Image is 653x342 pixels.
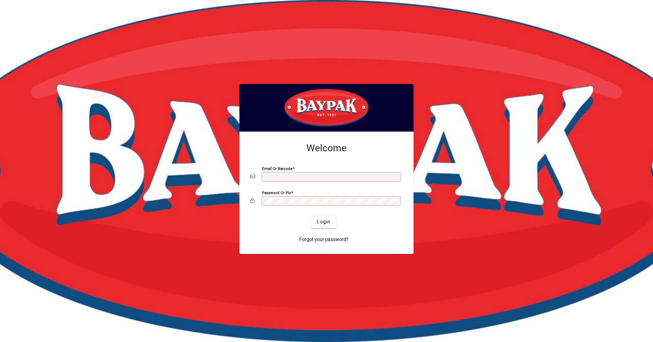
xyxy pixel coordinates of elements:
[299,236,349,243] span: Forgot your password?
[250,142,403,154] h2: Welcome
[262,190,291,195] mat-label: Password or Pin
[317,218,331,225] span: Login
[262,166,292,171] mat-label: Email or Barcode
[311,216,336,228] button: Login
[297,234,351,246] a: Forgot your password?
